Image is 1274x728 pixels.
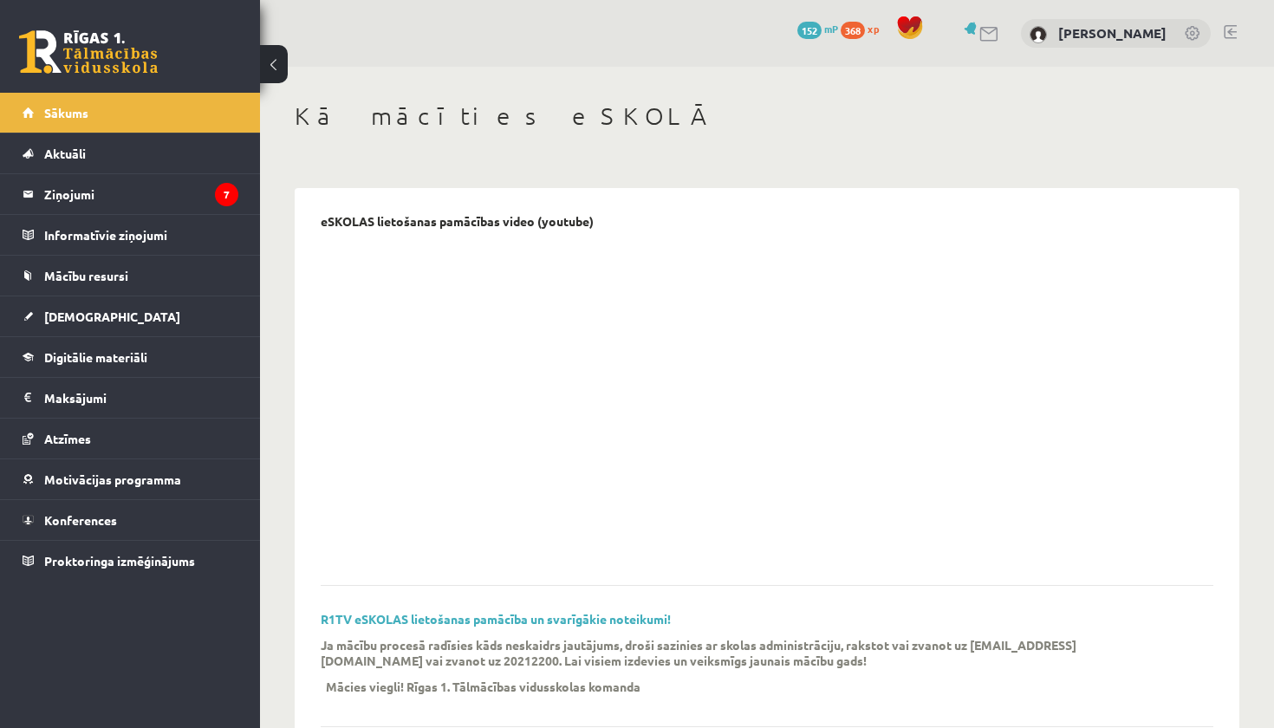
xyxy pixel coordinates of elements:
span: Digitālie materiāli [44,349,147,365]
a: Konferences [23,500,238,540]
span: Mācību resursi [44,268,128,283]
a: 152 mP [797,22,838,36]
legend: Ziņojumi [44,174,238,214]
span: xp [868,22,879,36]
a: Sākums [23,93,238,133]
a: R1TV eSKOLAS lietošanas pamācība un svarīgākie noteikumi! [321,611,671,627]
a: Maksājumi [23,378,238,418]
span: 152 [797,22,822,39]
p: Mācies viegli! [326,679,404,694]
a: [PERSON_NAME] [1058,24,1167,42]
span: Proktoringa izmēģinājums [44,553,195,569]
span: mP [824,22,838,36]
p: Ja mācību procesā radīsies kāds neskaidrs jautājums, droši sazinies ar skolas administrāciju, rak... [321,637,1187,668]
h1: Kā mācīties eSKOLĀ [295,101,1239,131]
a: 368 xp [841,22,887,36]
i: 7 [215,183,238,206]
span: 368 [841,22,865,39]
a: Mācību resursi [23,256,238,296]
p: eSKOLAS lietošanas pamācības video (youtube) [321,214,594,229]
a: Motivācijas programma [23,459,238,499]
p: Rīgas 1. Tālmācības vidusskolas komanda [406,679,640,694]
a: Digitālie materiāli [23,337,238,377]
legend: Maksājumi [44,378,238,418]
span: Atzīmes [44,431,91,446]
a: Atzīmes [23,419,238,458]
a: Rīgas 1. Tālmācības vidusskola [19,30,158,74]
a: Aktuāli [23,133,238,173]
span: Aktuāli [44,146,86,161]
a: [DEMOGRAPHIC_DATA] [23,296,238,336]
span: Konferences [44,512,117,528]
img: Rūdolfs Linavskis [1030,26,1047,43]
a: Informatīvie ziņojumi [23,215,238,255]
span: Motivācijas programma [44,471,181,487]
a: Proktoringa izmēģinājums [23,541,238,581]
legend: Informatīvie ziņojumi [44,215,238,255]
span: [DEMOGRAPHIC_DATA] [44,309,180,324]
a: Ziņojumi7 [23,174,238,214]
span: Sākums [44,105,88,120]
